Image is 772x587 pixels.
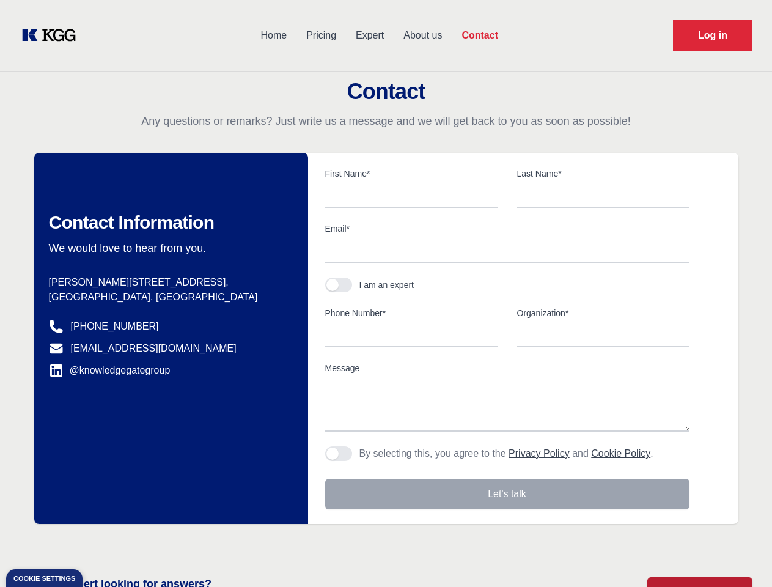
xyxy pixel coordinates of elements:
a: @knowledgegategroup [49,363,171,378]
div: I am an expert [359,279,414,291]
a: Request Demo [673,20,752,51]
div: Cookie settings [13,575,75,582]
a: Home [251,20,296,51]
button: Let's talk [325,479,689,509]
p: We would love to hear from you. [49,241,289,256]
label: Phone Number* [325,307,498,319]
h2: Contact Information [49,212,289,234]
label: Organization* [517,307,689,319]
p: By selecting this, you agree to the and . [359,446,653,461]
a: Pricing [296,20,346,51]
a: Expert [346,20,394,51]
a: KOL Knowledge Platform: Talk to Key External Experts (KEE) [20,26,86,45]
p: [GEOGRAPHIC_DATA], [GEOGRAPHIC_DATA] [49,290,289,305]
label: First Name* [325,168,498,180]
a: Privacy Policy [509,448,570,459]
a: About us [394,20,452,51]
label: Email* [325,223,689,235]
p: [PERSON_NAME][STREET_ADDRESS], [49,275,289,290]
label: Last Name* [517,168,689,180]
a: [EMAIL_ADDRESS][DOMAIN_NAME] [71,341,237,356]
a: Contact [452,20,508,51]
a: [PHONE_NUMBER] [71,319,159,334]
iframe: Chat Widget [711,528,772,587]
h2: Contact [15,79,757,104]
p: Any questions or remarks? Just write us a message and we will get back to you as soon as possible! [15,114,757,128]
a: Cookie Policy [591,448,650,459]
label: Message [325,362,689,374]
